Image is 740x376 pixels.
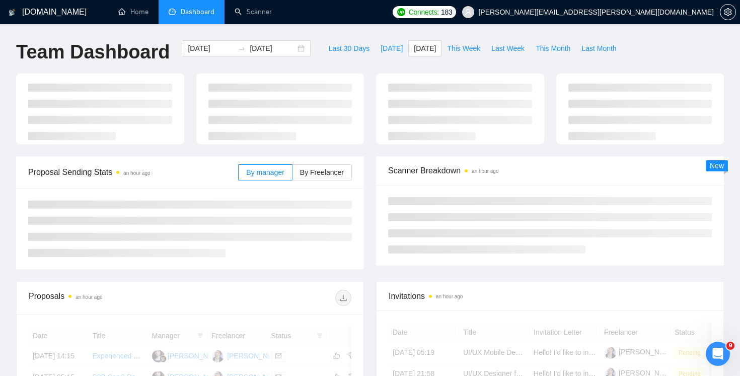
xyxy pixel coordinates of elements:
[576,40,622,56] button: Last Month
[465,9,472,16] span: user
[472,168,498,174] time: an hour ago
[375,40,408,56] button: [DATE]
[409,7,439,18] span: Connects:
[414,43,436,54] span: [DATE]
[300,168,344,176] span: By Freelancer
[328,43,369,54] span: Last 30 Days
[123,170,150,176] time: an hour ago
[441,40,486,56] button: This Week
[710,162,724,170] span: New
[188,43,234,54] input: Start date
[388,164,712,177] span: Scanner Breakdown
[720,4,736,20] button: setting
[436,294,463,299] time: an hour ago
[581,43,616,54] span: Last Month
[726,342,734,350] span: 9
[169,8,176,15] span: dashboard
[441,7,452,18] span: 183
[389,290,711,302] span: Invitations
[118,8,149,16] a: homeHome
[235,8,272,16] a: searchScanner
[706,342,730,366] iframe: Intercom live chat
[9,5,16,21] img: logo
[181,8,214,16] span: Dashboard
[491,43,525,54] span: Last Week
[381,43,403,54] span: [DATE]
[29,290,190,306] div: Proposals
[238,44,246,52] span: to
[486,40,530,56] button: Last Week
[530,40,576,56] button: This Month
[447,43,480,54] span: This Week
[76,294,102,300] time: an hour ago
[246,168,284,176] span: By manager
[536,43,570,54] span: This Month
[720,8,736,16] a: setting
[408,40,441,56] button: [DATE]
[28,166,238,178] span: Proposal Sending Stats
[16,40,170,64] h1: Team Dashboard
[238,44,246,52] span: swap-right
[323,40,375,56] button: Last 30 Days
[250,43,295,54] input: End date
[397,8,405,16] img: upwork-logo.png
